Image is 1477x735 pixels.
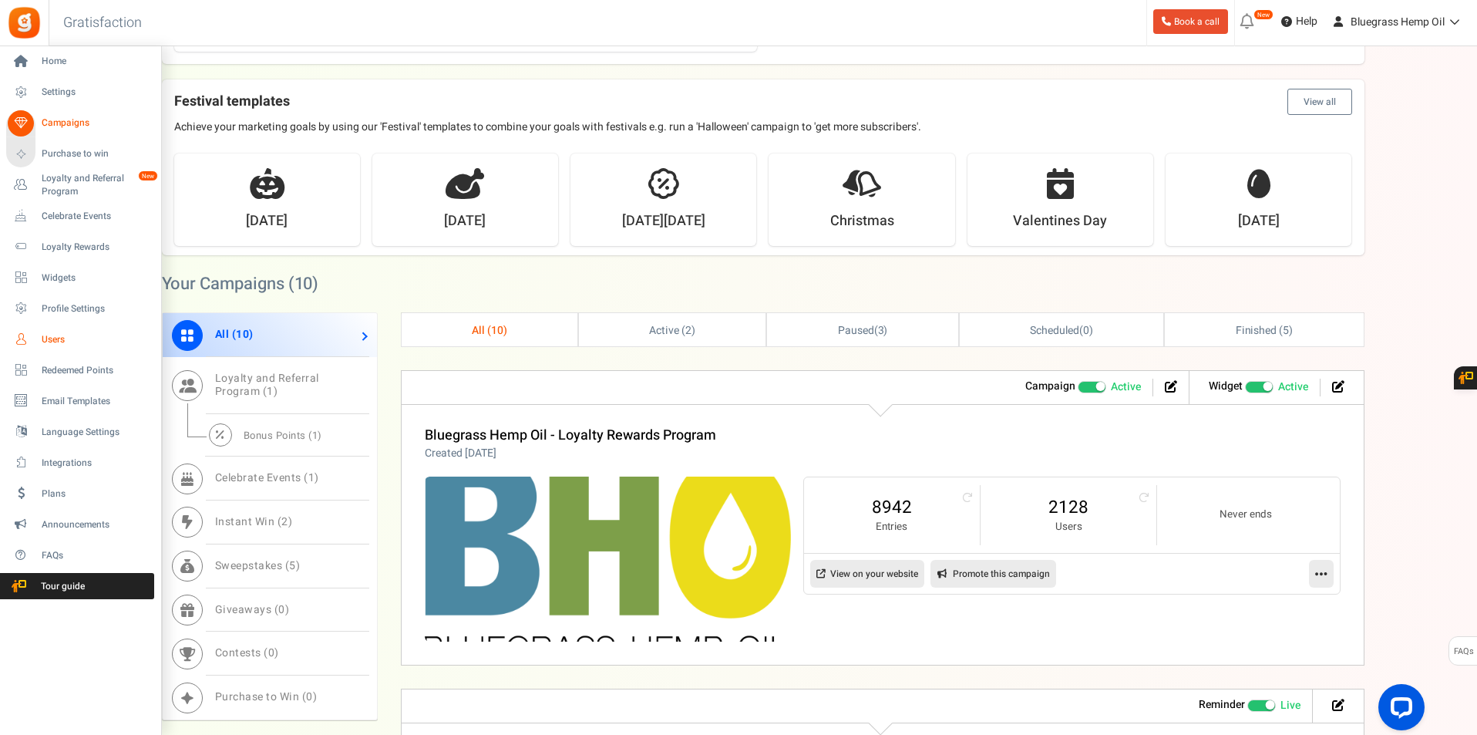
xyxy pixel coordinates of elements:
span: 0 [268,645,275,661]
span: 0 [1083,322,1089,339]
a: Purchase to win [6,141,154,167]
span: ( ) [1030,322,1092,339]
a: Widgets [6,265,154,291]
span: FAQs [42,549,150,562]
span: 0 [306,689,313,705]
span: Live [1280,698,1300,713]
span: 1 [312,428,318,443]
span: Email Templates [42,395,150,408]
a: Redeemed Points [6,357,154,383]
span: Paused [838,322,874,339]
a: Plans [6,480,154,507]
a: Announcements [6,511,154,538]
a: Bluegrass Hemp Oil - Loyalty Rewards Program [425,425,716,446]
span: 10 [294,271,313,296]
strong: Campaign [1025,378,1075,394]
strong: Widget [1209,378,1243,394]
span: Widgets [42,271,150,285]
button: View all [1287,89,1352,115]
a: Email Templates [6,388,154,414]
span: 5 [289,558,296,574]
a: Loyalty Rewards [6,234,154,260]
p: Created [DATE] [425,446,716,461]
span: FAQs [1453,637,1474,666]
span: Active ( ) [649,322,695,339]
a: Loyalty and Referral Program New [6,172,154,198]
span: Settings [42,86,150,99]
span: 0 [278,602,285,618]
a: 2128 [996,495,1141,520]
span: Plans [42,487,150,501]
small: Never ends [1173,507,1318,522]
em: New [1253,9,1273,20]
span: Redeemed Points [42,364,150,377]
span: Celebrate Events [42,210,150,223]
a: Promote this campaign [930,560,1056,588]
li: Widget activated [1197,379,1321,396]
a: Help [1275,9,1324,34]
span: Purchase to win [42,147,150,160]
h3: Gratisfaction [46,8,159,39]
a: Users [6,326,154,352]
a: View on your website [810,560,924,588]
a: Campaigns [6,110,154,137]
span: Bluegrass Hemp Oil [1351,14,1445,30]
a: FAQs [6,542,154,568]
span: Loyalty and Referral Program ( ) [215,370,319,400]
span: Celebrate Events ( ) [215,470,319,486]
span: Tour guide [7,580,115,593]
strong: Reminder [1199,696,1245,713]
a: Celebrate Events [6,203,154,229]
span: 1 [267,383,274,400]
span: Giveaways ( ) [215,602,290,618]
span: Scheduled [1030,322,1079,339]
a: Book a call [1153,9,1228,34]
span: 3 [878,322,884,339]
strong: Christmas [830,211,894,231]
h2: Your Campaigns ( ) [162,276,319,292]
a: 8942 [819,495,964,520]
span: Help [1292,14,1317,29]
span: Contests ( ) [215,645,279,661]
span: 10 [491,322,503,339]
span: Loyalty Rewards [42,241,150,254]
strong: [DATE] [246,211,288,231]
span: Users [42,333,150,346]
em: New [138,170,158,181]
span: Profile Settings [42,302,150,315]
strong: [DATE] [444,211,486,231]
a: Integrations [6,450,154,476]
a: Language Settings [6,419,154,445]
span: Instant Win ( ) [215,514,293,530]
strong: [DATE] [1238,211,1280,231]
a: Profile Settings [6,295,154,322]
span: 2 [281,514,288,530]
span: 10 [236,326,249,342]
span: Finished ( ) [1236,322,1293,339]
strong: [DATE][DATE] [622,211,705,231]
span: 1 [308,470,315,486]
span: Loyalty and Referral Program [42,172,154,198]
a: Home [6,49,154,75]
span: All ( ) [472,322,507,339]
span: Integrations [42,457,150,470]
span: 2 [685,322,691,339]
span: 5 [1283,322,1289,339]
span: Campaigns [42,116,150,130]
span: Announcements [42,518,150,531]
small: Users [996,520,1141,534]
h4: Festival templates [174,89,1352,115]
img: Gratisfaction [7,5,42,40]
small: Entries [819,520,964,534]
span: Bonus Points ( ) [244,428,322,443]
strong: Valentines Day [1013,211,1107,231]
span: Active [1278,379,1308,395]
span: Language Settings [42,426,150,439]
p: Achieve your marketing goals by using our 'Festival' templates to combine your goals with festiva... [174,120,1352,135]
span: Sweepstakes ( ) [215,558,301,574]
span: All ( ) [215,326,254,342]
span: Home [42,55,150,68]
span: ( ) [838,322,888,339]
span: Purchase to Win ( ) [215,689,318,705]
